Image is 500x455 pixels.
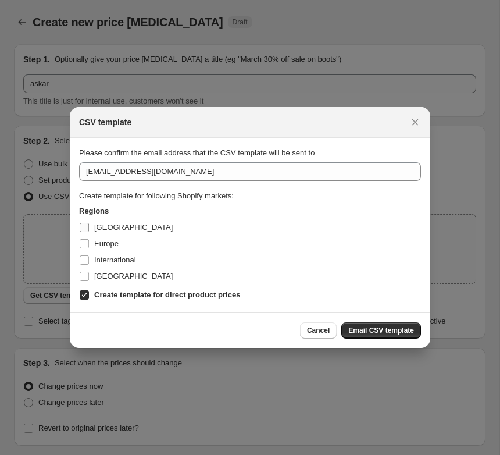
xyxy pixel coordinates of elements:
span: [GEOGRAPHIC_DATA] [94,223,173,232]
span: International [94,255,136,264]
div: Create template for following Shopify markets: [79,190,421,202]
h2: CSV template [79,116,131,128]
button: Close [407,114,423,130]
button: Email CSV template [341,322,421,339]
span: [GEOGRAPHIC_DATA] [94,272,173,280]
span: Email CSV template [348,326,414,335]
span: Cancel [307,326,330,335]
h3: Regions [79,205,421,217]
span: Europe [94,239,119,248]
b: Create template for direct product prices [94,290,240,299]
span: Please confirm the email address that the CSV template will be sent to [79,148,315,157]
button: Cancel [300,322,337,339]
